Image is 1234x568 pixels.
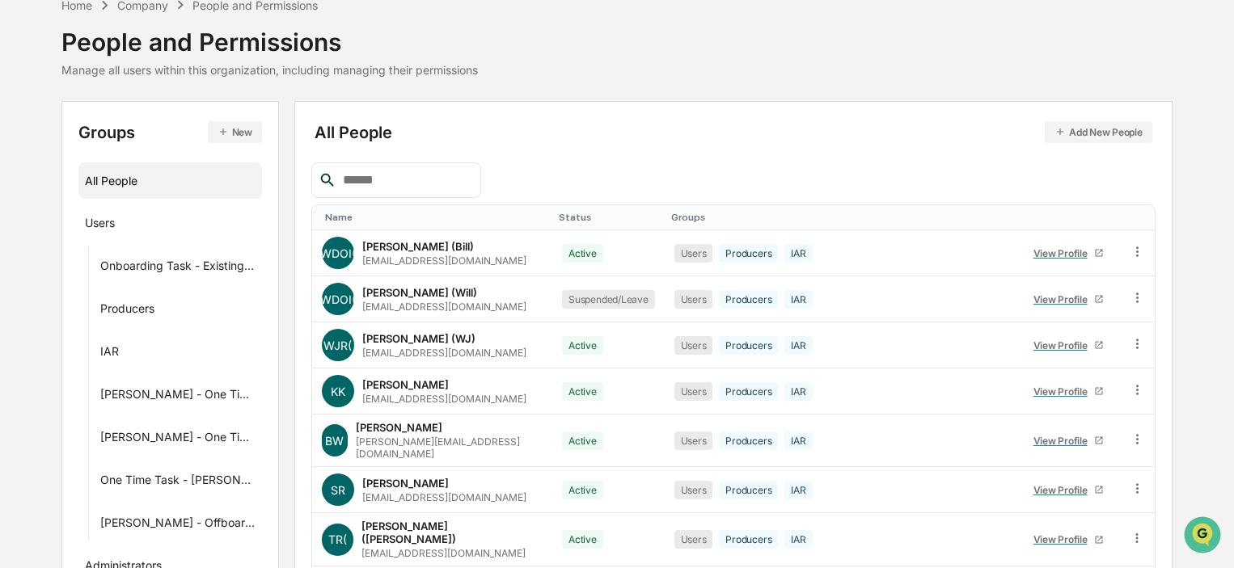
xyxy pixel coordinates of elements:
[16,248,42,274] img: Emily Lusk
[559,212,657,223] div: Toggle SortBy
[1026,241,1110,266] a: View Profile
[362,378,449,391] div: [PERSON_NAME]
[674,530,713,549] div: Users
[784,431,812,450] div: IAR
[134,220,140,233] span: •
[784,530,812,549] div: IAR
[134,263,140,276] span: •
[1023,212,1114,223] div: Toggle SortBy
[362,491,526,503] div: [EMAIL_ADDRESS][DOMAIN_NAME]
[320,292,356,306] span: WDOI(
[674,382,713,401] div: Users
[362,301,526,313] div: [EMAIL_ADDRESS][DOMAIN_NAME]
[328,532,347,546] span: TR(
[133,330,201,347] span: Attestations
[362,477,449,490] div: [PERSON_NAME]
[16,204,42,230] img: Jack Rasmussen
[331,385,345,398] span: KK
[562,530,603,549] div: Active
[320,246,356,260] span: WDOI(
[143,220,176,233] span: [DATE]
[356,421,442,434] div: [PERSON_NAME]
[85,216,115,235] div: Users
[361,520,543,545] div: [PERSON_NAME] ([PERSON_NAME])
[719,244,778,263] div: Producers
[674,336,713,355] div: Users
[1033,435,1094,447] div: View Profile
[674,244,713,263] div: Users
[16,34,294,60] p: How can we help?
[719,481,778,499] div: Producers
[100,301,154,321] div: Producers
[674,481,713,499] div: Users
[275,128,294,148] button: Start new chat
[50,220,131,233] span: [PERSON_NAME]
[719,530,778,549] div: Producers
[111,324,207,353] a: 🗄️Attestations
[362,255,526,267] div: [EMAIL_ADDRESS][DOMAIN_NAME]
[323,339,352,352] span: WJR(
[719,290,778,309] div: Producers
[161,401,196,413] span: Pylon
[1026,287,1110,312] a: View Profile
[251,176,294,196] button: See all
[1026,379,1110,404] a: View Profile
[1045,121,1152,143] button: Add New People
[784,336,812,355] div: IAR
[61,63,478,77] div: Manage all users within this organization, including managing their permissions
[32,361,102,377] span: Data Lookup
[325,212,547,223] div: Toggle SortBy
[16,124,45,153] img: 1746055101610-c473b297-6a78-478c-a979-82029cc54cd1
[1033,293,1094,305] div: View Profile
[315,121,1152,143] div: All People
[362,347,526,359] div: [EMAIL_ADDRESS][DOMAIN_NAME]
[16,332,29,345] div: 🖐️
[719,382,778,401] div: Producers
[674,431,713,450] div: Users
[671,212,1011,223] div: Toggle SortBy
[208,121,262,143] button: New
[1033,533,1094,545] div: View Profile
[100,515,256,535] div: [PERSON_NAME] - Offboarding
[16,179,108,192] div: Past conversations
[361,547,526,559] div: [EMAIL_ADDRESS][DOMAIN_NAME]
[73,140,222,153] div: We're available if you need us!
[100,344,119,364] div: IAR
[719,336,778,355] div: Producers
[562,481,603,499] div: Active
[1026,333,1110,358] a: View Profile
[562,382,603,401] div: Active
[34,124,63,153] img: 4531339965365_218c74b014194aa58b9b_72.jpg
[10,324,111,353] a: 🖐️Preclearance
[42,74,267,90] input: Clear
[325,434,344,448] span: BW
[1182,515,1226,558] iframe: Open customer support
[1026,478,1110,503] a: View Profile
[719,431,778,450] div: Producers
[1033,339,1094,351] div: View Profile
[78,121,262,143] div: Groups
[562,431,603,450] div: Active
[100,259,256,278] div: Onboarding Task - Existing Users
[784,481,812,499] div: IAR
[362,393,526,405] div: [EMAIL_ADDRESS][DOMAIN_NAME]
[1033,247,1094,259] div: View Profile
[1026,428,1110,453] a: View Profile
[16,363,29,376] div: 🔎
[73,124,265,140] div: Start new chat
[143,263,176,276] span: [DATE]
[562,336,603,355] div: Active
[362,286,477,299] div: [PERSON_NAME] (Will)
[784,244,812,263] div: IAR
[356,435,543,460] div: [PERSON_NAME][EMAIL_ADDRESS][DOMAIN_NAME]
[362,332,475,345] div: [PERSON_NAME] (WJ)
[562,290,654,309] div: Suspended/Leave
[100,387,256,406] div: [PERSON_NAME] - One Time Task
[362,240,474,253] div: [PERSON_NAME] (Bill)
[32,330,104,347] span: Preclearance
[100,430,256,449] div: [PERSON_NAME] - One Time Task
[32,221,45,234] img: 1746055101610-c473b297-6a78-478c-a979-82029cc54cd1
[1133,212,1148,223] div: Toggle SortBy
